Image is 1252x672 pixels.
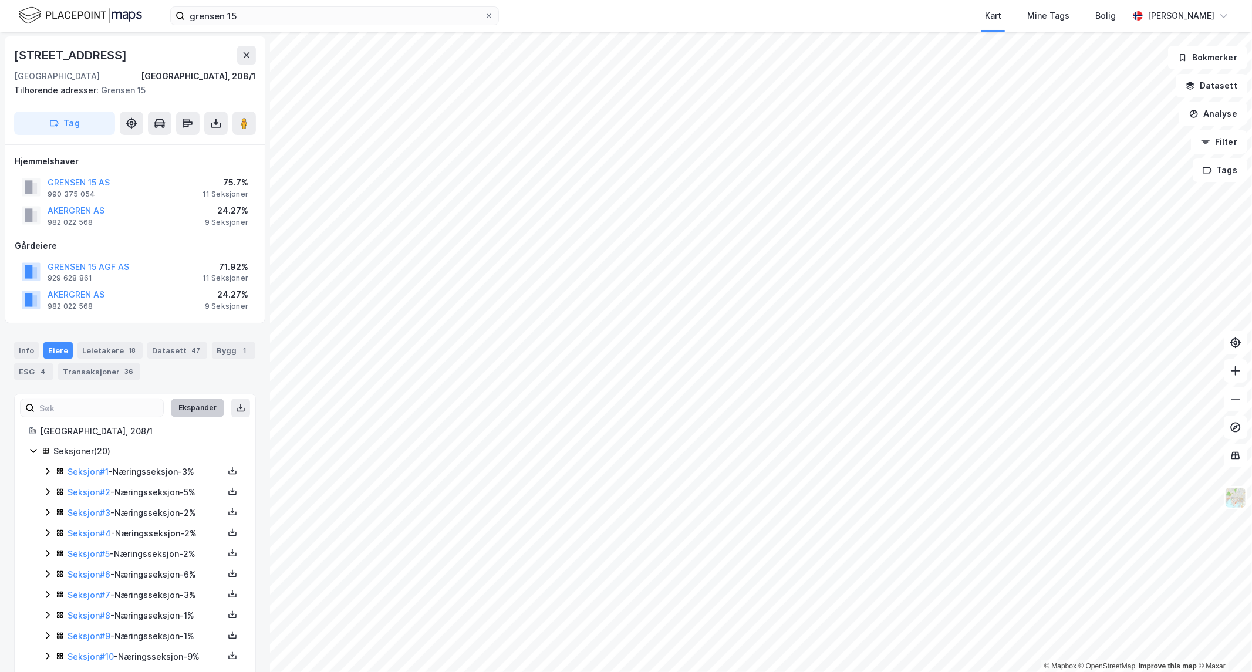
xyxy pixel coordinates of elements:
[1176,74,1247,97] button: Datasett
[14,83,247,97] div: Grensen 15
[171,399,224,417] button: Ekspander
[68,568,224,582] div: - Næringsseksjon - 6%
[48,190,95,199] div: 990 375 054
[14,46,129,65] div: [STREET_ADDRESS]
[203,190,248,199] div: 11 Seksjoner
[14,342,39,359] div: Info
[203,175,248,190] div: 75.7%
[14,112,115,135] button: Tag
[189,345,203,356] div: 47
[1079,662,1136,670] a: OpenStreetMap
[205,302,248,311] div: 9 Seksjoner
[1191,130,1247,154] button: Filter
[43,342,73,359] div: Eiere
[1193,616,1252,672] iframe: Chat Widget
[48,302,93,311] div: 982 022 568
[122,366,136,377] div: 36
[48,218,93,227] div: 982 022 568
[68,506,224,520] div: - Næringsseksjon - 2%
[1095,9,1116,23] div: Bolig
[53,444,241,458] div: Seksjoner ( 20 )
[1193,158,1247,182] button: Tags
[68,526,224,541] div: - Næringsseksjon - 2%
[1027,9,1069,23] div: Mine Tags
[68,651,114,661] a: Seksjon#10
[141,69,256,83] div: [GEOGRAPHIC_DATA], 208/1
[37,366,49,377] div: 4
[203,273,248,283] div: 11 Seksjoner
[15,154,255,168] div: Hjemmelshaver
[14,69,100,83] div: [GEOGRAPHIC_DATA]
[68,547,224,561] div: - Næringsseksjon - 2%
[68,467,109,477] a: Seksjon#1
[147,342,207,359] div: Datasett
[58,363,140,380] div: Transaksjoner
[185,7,484,25] input: Søk på adresse, matrikkel, gårdeiere, leietakere eller personer
[205,218,248,227] div: 9 Seksjoner
[35,399,163,417] input: Søk
[68,485,224,499] div: - Næringsseksjon - 5%
[40,424,241,438] div: [GEOGRAPHIC_DATA], 208/1
[1193,616,1252,672] div: Kontrollprogram for chat
[205,204,248,218] div: 24.27%
[68,629,224,643] div: - Næringsseksjon - 1%
[77,342,143,359] div: Leietakere
[1139,662,1197,670] a: Improve this map
[68,650,224,664] div: - Næringsseksjon - 9%
[68,588,224,602] div: - Næringsseksjon - 3%
[68,609,224,623] div: - Næringsseksjon - 1%
[68,569,110,579] a: Seksjon#6
[14,85,101,95] span: Tilhørende adresser:
[1148,9,1214,23] div: [PERSON_NAME]
[68,610,110,620] a: Seksjon#8
[68,508,110,518] a: Seksjon#3
[19,5,142,26] img: logo.f888ab2527a4732fd821a326f86c7f29.svg
[15,239,255,253] div: Gårdeiere
[1044,662,1076,670] a: Mapbox
[1179,102,1247,126] button: Analyse
[203,260,248,274] div: 71.92%
[985,9,1001,23] div: Kart
[1224,487,1247,509] img: Z
[68,487,110,497] a: Seksjon#2
[14,363,53,380] div: ESG
[126,345,138,356] div: 18
[68,549,110,559] a: Seksjon#5
[68,631,110,641] a: Seksjon#9
[212,342,255,359] div: Bygg
[68,590,110,600] a: Seksjon#7
[1168,46,1247,69] button: Bokmerker
[68,528,111,538] a: Seksjon#4
[205,288,248,302] div: 24.27%
[68,465,224,479] div: - Næringsseksjon - 3%
[48,273,92,283] div: 929 628 861
[239,345,251,356] div: 1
